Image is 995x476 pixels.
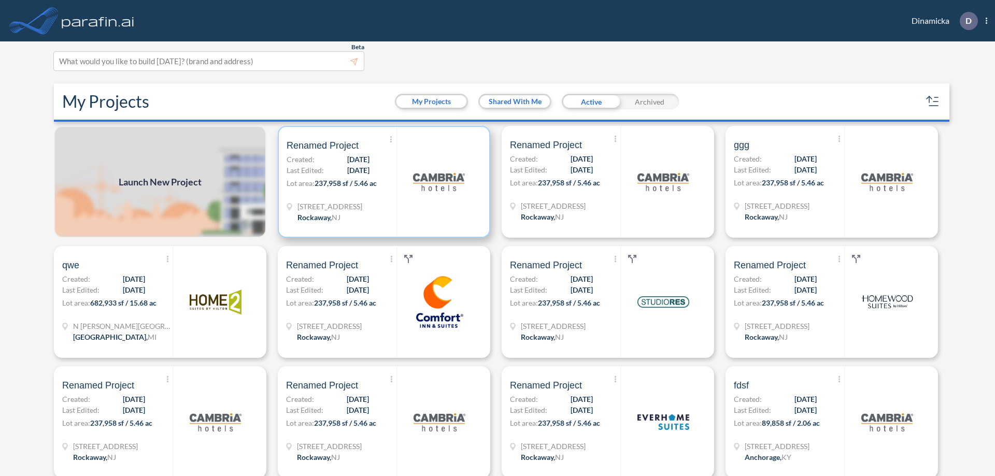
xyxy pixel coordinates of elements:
[62,92,149,111] h2: My Projects
[73,452,116,463] div: Rockaway, NJ
[414,276,465,328] img: logo
[286,405,323,415] span: Last Edited:
[107,453,116,461] span: NJ
[510,298,538,307] span: Lot area:
[571,164,593,175] span: [DATE]
[510,178,538,187] span: Lot area:
[297,453,331,461] span: Rockaway ,
[521,441,586,452] span: 321 Mt Hope Ave
[351,43,364,51] span: Beta
[637,156,689,208] img: logo
[510,259,582,271] span: Renamed Project
[794,153,817,164] span: [DATE]
[562,94,620,109] div: Active
[331,333,340,341] span: NJ
[965,16,972,25] p: D
[510,164,547,175] span: Last Edited:
[794,405,817,415] span: [DATE]
[314,419,376,427] span: 237,958 sf / 5.46 ac
[287,179,315,187] span: Lot area:
[480,95,550,108] button: Shared With Me
[779,212,788,221] span: NJ
[510,394,538,405] span: Created:
[734,164,771,175] span: Last Edited:
[62,405,99,415] span: Last Edited:
[745,212,779,221] span: Rockaway ,
[62,419,90,427] span: Lot area:
[190,276,241,328] img: logo
[734,394,762,405] span: Created:
[521,321,586,331] span: 321 Mt Hope Ave
[286,379,358,392] span: Renamed Project
[119,175,202,189] span: Launch New Project
[745,453,781,461] span: Anchorage ,
[396,95,466,108] button: My Projects
[620,94,679,109] div: Archived
[123,405,145,415] span: [DATE]
[571,284,593,295] span: [DATE]
[123,284,145,295] span: [DATE]
[62,298,90,307] span: Lot area:
[62,379,134,392] span: Renamed Project
[538,298,600,307] span: 237,958 sf / 5.46 ac
[62,259,79,271] span: qwe
[734,259,806,271] span: Renamed Project
[521,453,555,461] span: Rockaway ,
[90,419,152,427] span: 237,958 sf / 5.46 ac
[925,93,941,110] button: sort
[54,126,266,238] a: Launch New Project
[190,396,241,448] img: logo
[745,333,779,341] span: Rockaway ,
[287,139,359,152] span: Renamed Project
[571,394,593,405] span: [DATE]
[521,333,555,341] span: Rockaway ,
[347,284,369,295] span: [DATE]
[347,165,369,176] span: [DATE]
[123,394,145,405] span: [DATE]
[286,273,314,284] span: Created:
[315,179,377,187] span: 237,958 sf / 5.46 ac
[538,419,600,427] span: 237,958 sf / 5.46 ac
[861,156,913,208] img: logo
[794,273,817,284] span: [DATE]
[896,12,987,30] div: Dinamicka
[794,164,817,175] span: [DATE]
[347,273,369,284] span: [DATE]
[521,211,564,222] div: Rockaway, NJ
[286,419,314,427] span: Lot area:
[538,178,600,187] span: 237,958 sf / 5.46 ac
[297,201,362,212] span: 321 Mt Hope Ave
[347,394,369,405] span: [DATE]
[779,333,788,341] span: NJ
[745,441,809,452] span: 1899 Evergreen Rd
[745,200,809,211] span: 321 Mt Hope Ave
[123,273,145,284] span: [DATE]
[734,139,749,151] span: ggg
[148,333,157,341] span: MI
[331,453,340,461] span: NJ
[794,394,817,405] span: [DATE]
[510,273,538,284] span: Created:
[571,405,593,415] span: [DATE]
[762,419,820,427] span: 89,858 sf / 2.06 ac
[734,379,749,392] span: fdsf
[861,396,913,448] img: logo
[734,178,762,187] span: Lot area:
[73,453,107,461] span: Rockaway ,
[510,419,538,427] span: Lot area:
[734,153,762,164] span: Created:
[297,213,332,222] span: Rockaway ,
[73,331,157,342] div: Grand Rapids, MI
[637,276,689,328] img: logo
[297,333,331,341] span: Rockaway ,
[571,273,593,284] span: [DATE]
[347,405,369,415] span: [DATE]
[734,298,762,307] span: Lot area:
[297,452,340,463] div: Rockaway, NJ
[73,333,148,341] span: [GEOGRAPHIC_DATA] ,
[555,212,564,221] span: NJ
[73,441,138,452] span: 321 Mt Hope Ave
[414,396,465,448] img: logo
[637,396,689,448] img: logo
[745,321,809,331] span: 321 Mt Hope Ave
